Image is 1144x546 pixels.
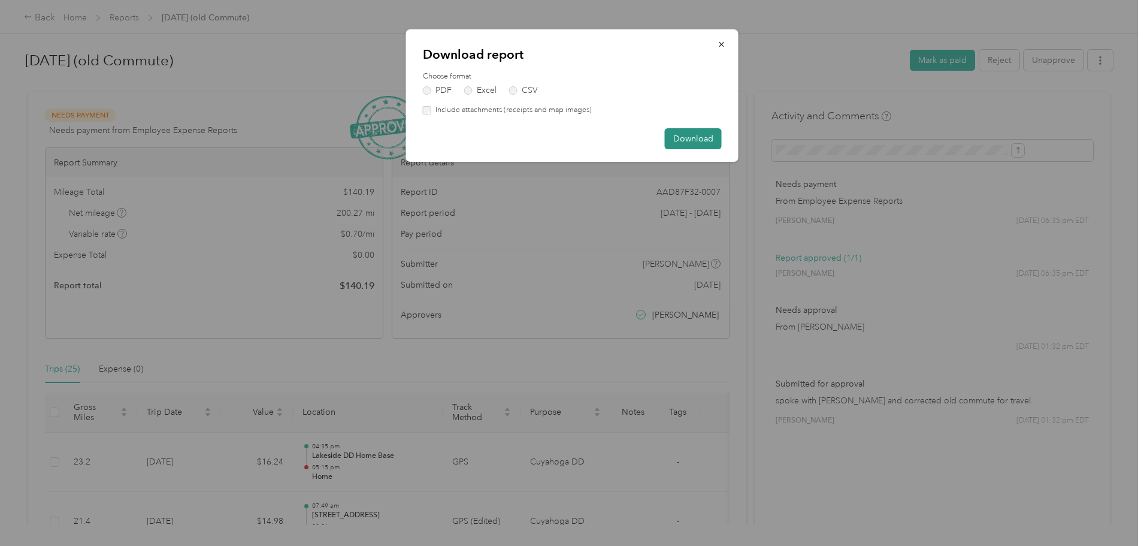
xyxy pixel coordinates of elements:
label: Choose format [423,71,722,82]
button: Download [665,128,722,149]
label: CSV [509,86,538,95]
label: Excel [464,86,497,95]
iframe: Everlance-gr Chat Button Frame [1077,479,1144,546]
p: Download report [423,46,722,63]
label: Include attachments (receipts and map images) [431,105,592,116]
label: PDF [423,86,452,95]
